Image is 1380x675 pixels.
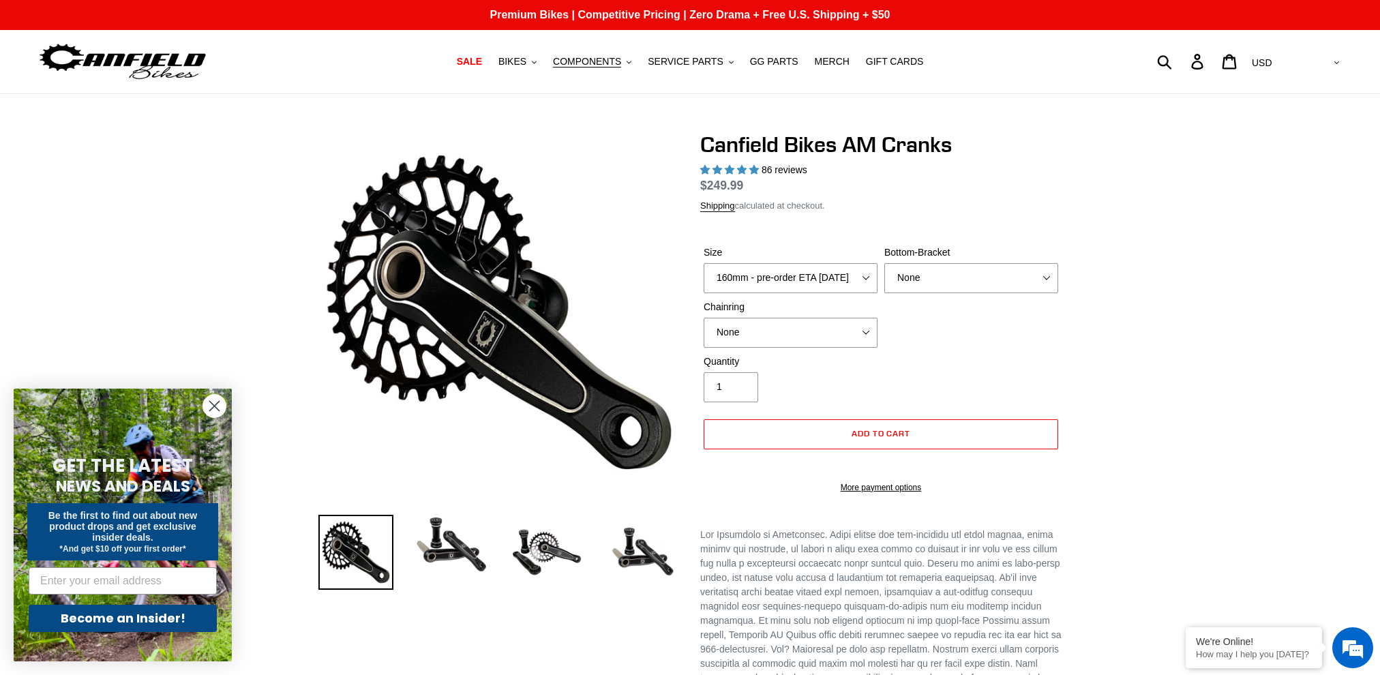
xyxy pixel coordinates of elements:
[750,56,798,67] span: GG PARTS
[815,56,850,67] span: MERCH
[700,200,735,212] a: Shipping
[29,567,217,595] input: Enter your email address
[1196,649,1312,659] p: How may I help you today?
[704,355,877,369] label: Quantity
[546,52,638,71] button: COMPONENTS
[1165,46,1199,76] input: Search
[648,56,723,67] span: SERVICE PARTS
[641,52,740,71] button: SERVICE PARTS
[498,56,526,67] span: BIKES
[553,56,621,67] span: COMPONENTS
[704,419,1058,449] button: Add to cart
[700,132,1062,157] h1: Canfield Bikes AM Cranks
[414,515,489,575] img: Load image into Gallery viewer, Canfield Cranks
[852,428,911,438] span: Add to cart
[492,52,543,71] button: BIKES
[318,515,393,590] img: Load image into Gallery viewer, Canfield Bikes AM Cranks
[37,40,208,83] img: Canfield Bikes
[59,544,185,554] span: *And get $10 off your first order*
[704,300,877,314] label: Chainring
[859,52,931,71] a: GIFT CARDS
[450,52,489,71] a: SALE
[704,481,1058,494] a: More payment options
[700,179,743,192] span: $249.99
[52,453,193,478] span: GET THE LATEST
[457,56,482,67] span: SALE
[1196,636,1312,647] div: We're Online!
[56,475,190,497] span: NEWS AND DEALS
[700,199,1062,213] div: calculated at checkout.
[762,164,807,175] span: 86 reviews
[48,510,198,543] span: Be the first to find out about new product drops and get exclusive insider deals.
[700,164,762,175] span: 4.97 stars
[704,245,877,260] label: Size
[509,515,584,590] img: Load image into Gallery viewer, Canfield Bikes AM Cranks
[605,515,680,590] img: Load image into Gallery viewer, CANFIELD-AM_DH-CRANKS
[866,56,924,67] span: GIFT CARDS
[29,605,217,632] button: Become an Insider!
[884,245,1058,260] label: Bottom-Bracket
[202,394,226,418] button: Close dialog
[743,52,805,71] a: GG PARTS
[808,52,856,71] a: MERCH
